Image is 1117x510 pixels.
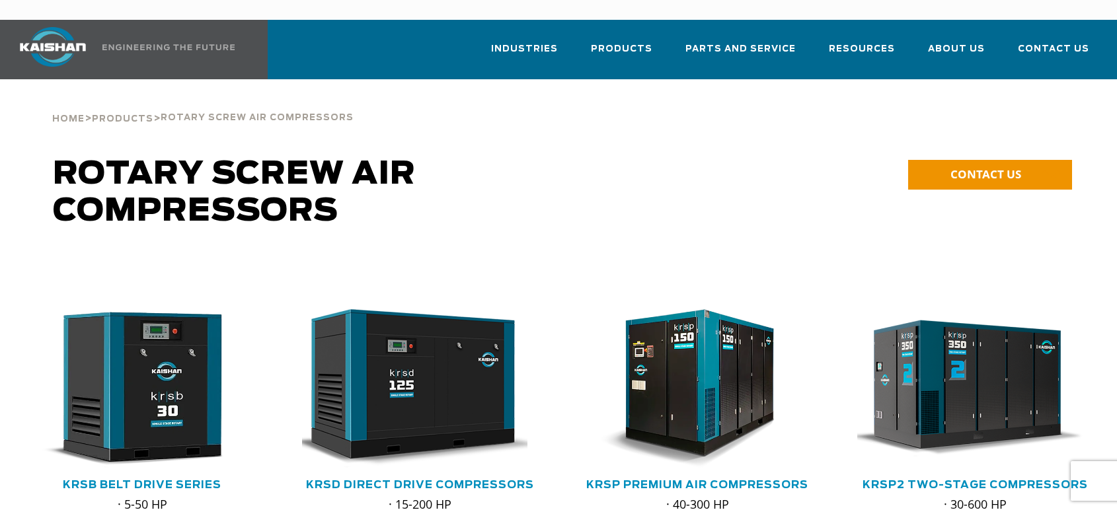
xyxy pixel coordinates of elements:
a: Industries [491,32,558,77]
span: Products [92,115,153,124]
span: About Us [928,42,985,57]
a: KRSD Direct Drive Compressors [306,480,534,490]
a: KRSP2 Two-Stage Compressors [863,480,1088,490]
a: Parts and Service [685,32,796,77]
span: Industries [491,42,558,57]
img: Engineering the future [102,44,235,50]
a: KRSP Premium Air Compressors [586,480,808,490]
a: Home [52,112,85,124]
img: kaishan logo [3,27,102,67]
a: Resources [829,32,895,77]
img: krsb30 [15,309,250,468]
a: About Us [928,32,985,77]
div: krsp150 [580,309,815,468]
a: KRSB Belt Drive Series [63,480,221,490]
span: Home [52,115,85,124]
img: krsp150 [570,309,805,468]
span: Resources [829,42,895,57]
img: krsd125 [292,309,527,468]
span: Rotary Screw Air Compressors [53,159,416,227]
span: Contact Us [1018,42,1089,57]
a: CONTACT US [908,160,1072,190]
span: Rotary Screw Air Compressors [161,114,354,122]
span: CONTACT US [950,166,1021,182]
span: Parts and Service [685,42,796,57]
a: Kaishan USA [3,20,237,79]
a: Contact Us [1018,32,1089,77]
img: krsp350 [847,309,1083,468]
div: > > [52,79,354,129]
a: Products [92,112,153,124]
a: Products [591,32,652,77]
div: krsb30 [24,309,260,468]
div: krsp350 [857,309,1093,468]
span: Products [591,42,652,57]
div: krsd125 [302,309,537,468]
